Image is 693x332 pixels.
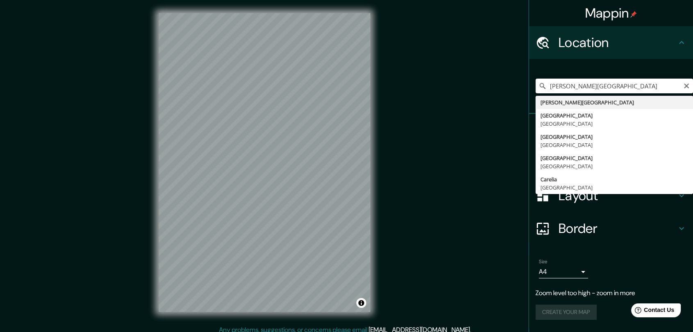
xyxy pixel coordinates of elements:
img: pin-icon.png [630,11,637,18]
div: [GEOGRAPHIC_DATA] [540,141,688,149]
div: [GEOGRAPHIC_DATA] [540,133,688,141]
iframe: Help widget launcher [620,300,684,323]
div: Style [529,147,693,179]
button: Clear [683,81,690,89]
div: [GEOGRAPHIC_DATA] [540,111,688,120]
div: [GEOGRAPHIC_DATA] [540,120,688,128]
canvas: Map [159,13,370,312]
h4: Location [559,34,677,51]
h4: Border [559,220,677,237]
h4: Layout [559,187,677,204]
div: Pins [529,114,693,147]
div: [GEOGRAPHIC_DATA] [540,162,688,170]
button: Toggle attribution [356,298,366,308]
h4: Mappin [585,5,637,21]
div: Border [529,212,693,245]
div: Layout [529,179,693,212]
div: Location [529,26,693,59]
div: Carelia [540,175,688,183]
div: [GEOGRAPHIC_DATA] [540,183,688,192]
label: Size [539,258,547,265]
div: [PERSON_NAME][GEOGRAPHIC_DATA] [540,98,688,106]
div: A4 [539,265,588,278]
div: [GEOGRAPHIC_DATA] [540,154,688,162]
input: Pick your city or area [536,79,693,93]
p: Zoom level too high - zoom in more [536,288,686,298]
